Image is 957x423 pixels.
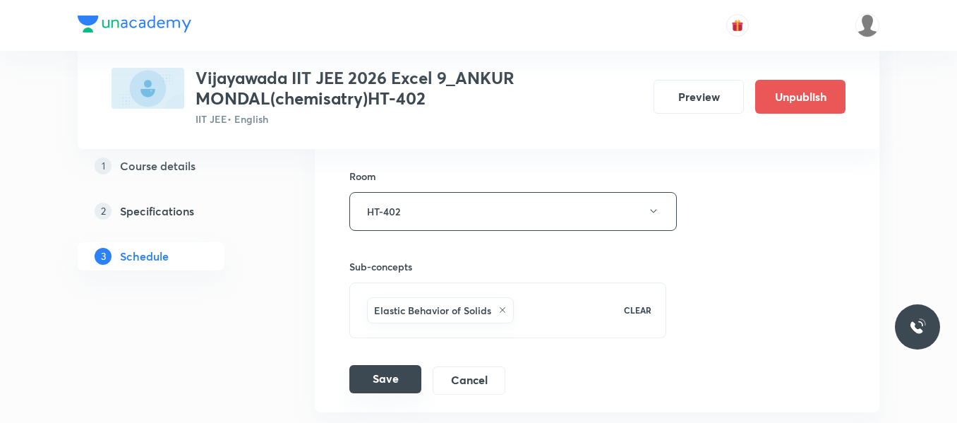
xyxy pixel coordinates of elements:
[731,19,744,32] img: avatar
[755,80,845,114] button: Unpublish
[374,303,491,318] h6: Elastic Behavior of Solids
[78,16,191,36] a: Company Logo
[726,14,749,37] button: avatar
[349,365,421,393] button: Save
[195,112,642,126] p: IIT JEE • English
[95,157,112,174] p: 1
[624,304,651,316] p: CLEAR
[195,68,642,109] h3: Vijayawada IIT JEE 2026 Excel 9_ANKUR MONDAL(chemisatry)HT-402
[120,248,169,265] h5: Schedule
[349,192,677,231] button: HT-402
[120,157,195,174] h5: Course details
[349,259,666,274] h6: Sub-concepts
[120,203,194,220] h5: Specifications
[112,68,184,109] img: 38FF2FA8-DEF9-40E3-B89B-CB5057ABCCAB_plus.png
[95,248,112,265] p: 3
[654,80,744,114] button: Preview
[95,203,112,220] p: 2
[78,152,270,180] a: 1Course details
[855,13,879,37] img: Srikanth
[909,318,926,335] img: ttu
[433,367,505,395] button: Cancel
[78,16,191,32] img: Company Logo
[349,169,376,184] h6: Room
[78,197,270,225] a: 2Specifications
